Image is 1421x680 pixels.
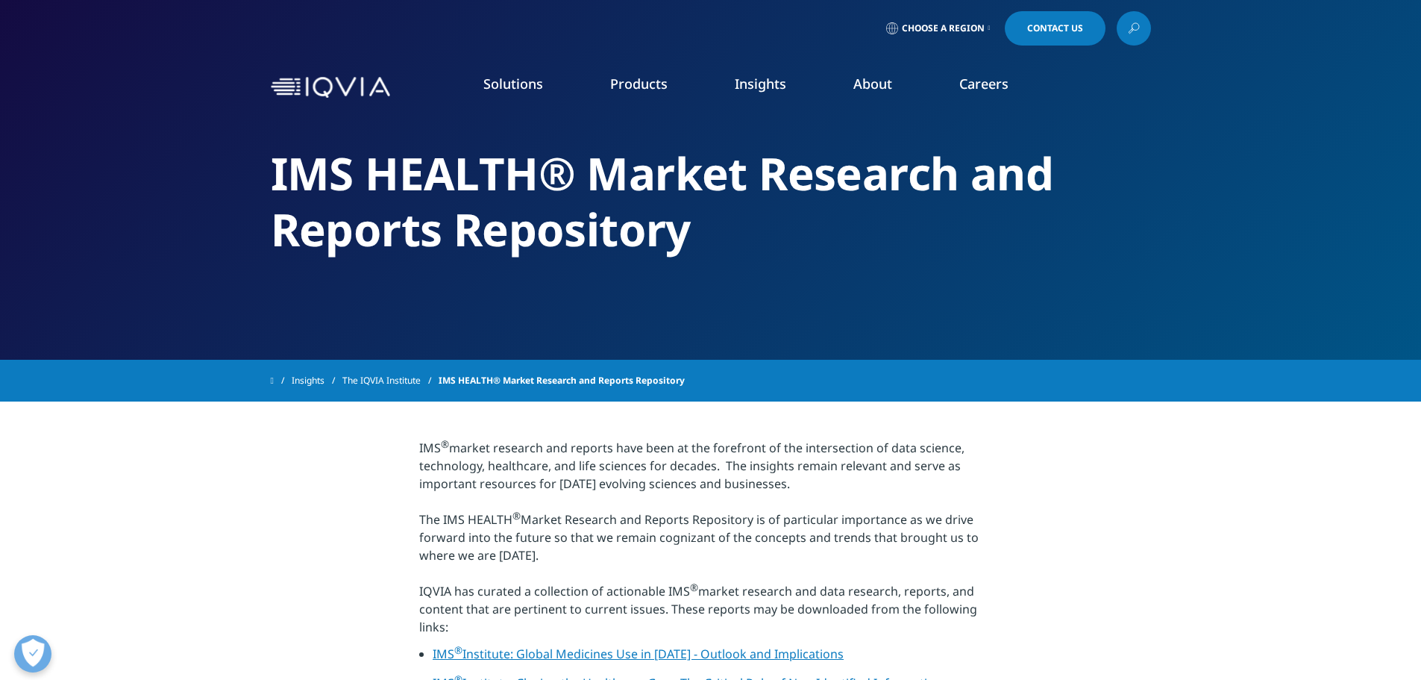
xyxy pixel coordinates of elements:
sup: ® [512,509,521,523]
button: Open Preferences [14,635,51,673]
sup: ® [441,437,449,451]
span: Contact Us [1027,24,1083,33]
a: IMS®Institute: Global Medicines Use in [DATE] - Outlook and Implications [433,646,844,662]
a: Insights [292,367,342,394]
span: Choose a Region [902,22,985,34]
a: The IQVIA Institute [342,367,439,394]
h2: IMS HEALTH® Market Research and Reports Repository [271,146,1151,258]
nav: Primary [396,52,1151,122]
img: IQVIA Healthcare Information Technology and Pharma Clinical Research Company [271,77,390,99]
span: IMS HEALTH® Market Research and Reports Repository [439,367,685,394]
a: Solutions [483,75,543,93]
a: Products [610,75,668,93]
sup: ® [690,581,698,594]
a: About [853,75,892,93]
a: Careers [959,75,1008,93]
p: IMS market research and reports have been at the forefront of the intersection of data science, t... [419,439,1002,645]
a: Contact Us [1005,11,1105,46]
sup: ® [454,643,462,657]
a: Insights [735,75,786,93]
